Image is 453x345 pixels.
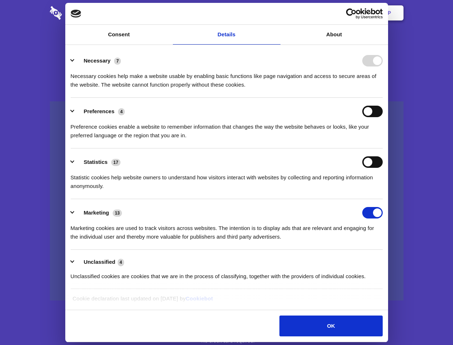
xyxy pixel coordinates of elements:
button: Statistics (17) [71,156,125,168]
div: Unclassified cookies are cookies that we are in the process of classifying, together with the pro... [71,267,383,281]
a: Cookiebot [186,295,213,302]
button: Marketing (13) [71,207,127,218]
span: 4 [118,108,125,115]
a: Contact [291,2,324,24]
a: Consent [65,25,173,45]
div: Marketing cookies are used to track visitors across websites. The intention is to display ads tha... [71,218,383,241]
label: Preferences [84,108,114,114]
img: logo-wordmark-white-trans-d4663122ce5f474addd5e946df7df03e33cb6a1c49d2221995e7729f52c070b2.svg [50,6,111,20]
a: Pricing [211,2,242,24]
button: Necessary (7) [71,55,126,66]
a: Login [325,2,357,24]
h1: Eliminate Slack Data Loss. [50,32,404,58]
a: Wistia video thumbnail [50,101,404,301]
span: 4 [118,259,124,266]
label: Marketing [84,210,109,216]
span: 17 [111,159,121,166]
div: Cookie declaration last updated on [DATE] by [67,294,386,308]
button: Preferences (4) [71,106,129,117]
a: Usercentrics Cookiebot - opens in a new window [320,8,383,19]
div: Preference cookies enable a website to remember information that changes the way the website beha... [71,117,383,140]
span: 7 [114,57,121,65]
h4: Auto-redaction of sensitive data, encrypted data sharing and self-destructing private chats. Shar... [50,65,404,89]
a: Details [173,25,280,45]
a: About [280,25,388,45]
button: OK [279,316,382,336]
span: 13 [113,210,122,217]
button: Unclassified (4) [71,258,129,267]
iframe: Drift Widget Chat Controller [417,309,444,336]
img: logo [71,10,81,18]
div: Necessary cookies help make a website usable by enabling basic functions like page navigation and... [71,66,383,89]
label: Necessary [84,57,110,64]
div: Statistic cookies help website owners to understand how visitors interact with websites by collec... [71,168,383,190]
label: Statistics [84,159,108,165]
